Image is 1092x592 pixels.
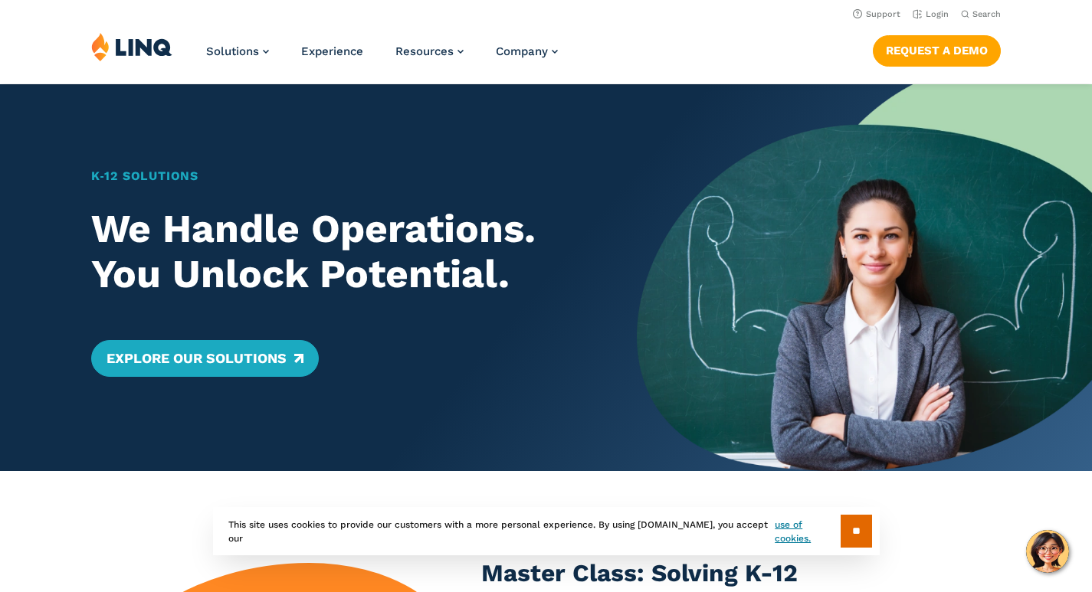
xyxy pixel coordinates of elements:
[496,44,548,58] span: Company
[395,44,454,58] span: Resources
[637,84,1092,471] img: Home Banner
[961,8,1001,20] button: Open Search Bar
[301,44,363,58] a: Experience
[206,44,259,58] span: Solutions
[395,44,464,58] a: Resources
[206,44,269,58] a: Solutions
[91,167,592,185] h1: K‑12 Solutions
[972,9,1001,19] span: Search
[873,35,1001,66] a: Request a Demo
[853,9,900,19] a: Support
[496,44,558,58] a: Company
[91,206,592,296] h2: We Handle Operations. You Unlock Potential.
[913,9,949,19] a: Login
[213,507,880,555] div: This site uses cookies to provide our customers with a more personal experience. By using [DOMAIN...
[1026,530,1069,573] button: Hello, have a question? Let’s chat.
[873,32,1001,66] nav: Button Navigation
[206,32,558,83] nav: Primary Navigation
[91,32,172,61] img: LINQ | K‑12 Software
[91,340,319,377] a: Explore Our Solutions
[775,518,840,545] a: use of cookies.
